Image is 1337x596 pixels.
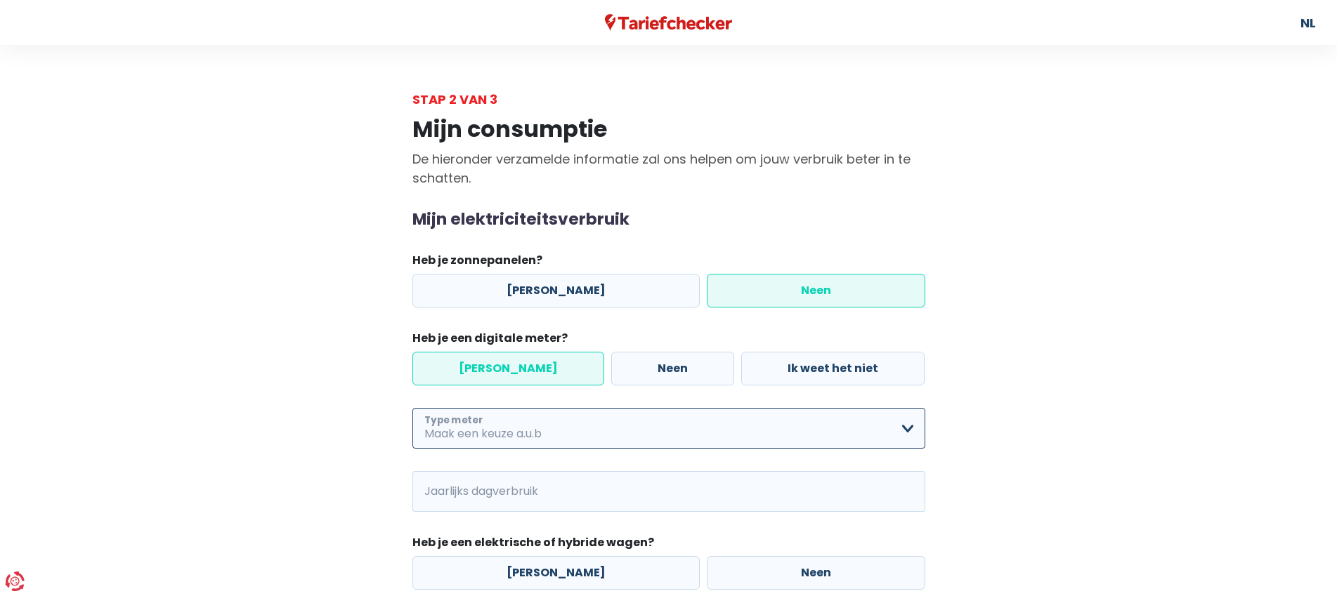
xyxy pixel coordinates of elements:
label: [PERSON_NAME] [412,352,604,385]
legend: Heb je een elektrische of hybride wagen? [412,534,925,556]
h1: Mijn consumptie [412,116,925,143]
label: Neen [611,352,734,385]
div: Stap 2 van 3 [412,90,925,109]
label: [PERSON_NAME] [412,556,700,590]
h2: Mijn elektriciteitsverbruik [412,210,925,230]
label: Neen [707,274,925,307]
label: Neen [707,556,925,590]
span: kWh [412,471,451,512]
legend: Heb je een digitale meter? [412,330,925,352]
label: [PERSON_NAME] [412,274,700,307]
p: De hieronder verzamelde informatie zal ons helpen om jouw verbruik beter in te schatten. [412,150,925,187]
label: Ik weet het niet [741,352,925,385]
img: Tariefchecker logo [605,14,733,32]
legend: Heb je zonnepanelen? [412,252,925,274]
